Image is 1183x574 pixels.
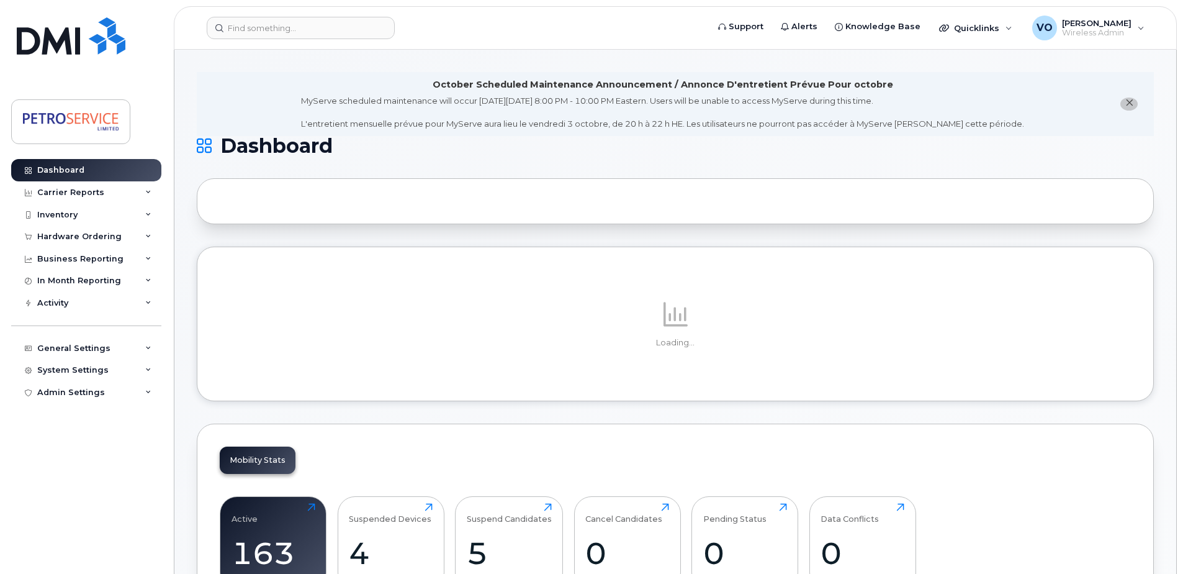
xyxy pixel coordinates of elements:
div: Data Conflicts [821,503,879,524]
div: Active [232,503,258,524]
div: 4 [349,535,433,572]
div: Cancel Candidates [585,503,662,524]
div: 0 [821,535,904,572]
div: 0 [585,535,669,572]
span: Dashboard [220,137,333,155]
div: October Scheduled Maintenance Announcement / Annonce D'entretient Prévue Pour octobre [433,78,893,91]
button: close notification [1120,98,1138,111]
div: Suspend Candidates [467,503,552,524]
div: MyServe scheduled maintenance will occur [DATE][DATE] 8:00 PM - 10:00 PM Eastern. Users will be u... [301,95,1024,130]
div: 163 [232,535,315,572]
div: 0 [703,535,787,572]
div: Pending Status [703,503,767,524]
p: Loading... [220,337,1131,348]
div: 5 [467,535,552,572]
div: Suspended Devices [349,503,431,524]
